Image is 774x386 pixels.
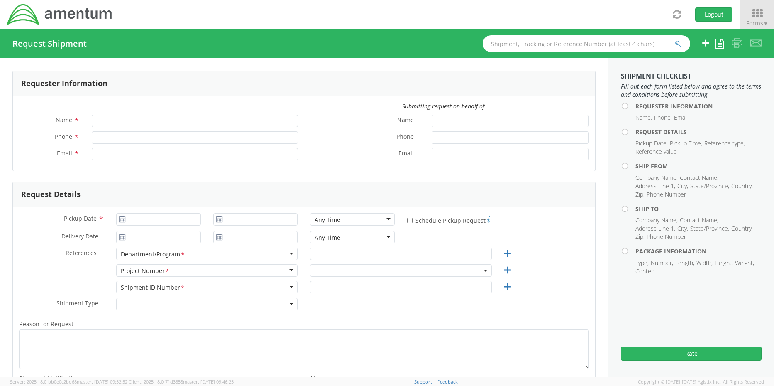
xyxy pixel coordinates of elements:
span: References [66,249,97,257]
li: Phone Number [647,190,686,199]
span: Pickup Date [64,214,97,222]
span: Fill out each form listed below and agree to the terms and conditions before submitting [621,82,762,99]
a: Feedback [437,379,458,385]
li: Company Name [635,174,678,182]
input: Schedule Pickup Request [407,218,413,223]
h4: Package Information [635,248,762,254]
h3: Requester Information [21,79,107,88]
li: Content [635,267,657,275]
span: Reason for Request [19,320,73,328]
span: Name [397,116,414,125]
li: Pickup Time [670,139,702,148]
span: master, [DATE] 09:46:25 [183,379,234,385]
li: Weight [735,259,754,267]
h4: Request Shipment [12,39,87,48]
span: Email [398,149,414,159]
h4: Requester Information [635,103,762,109]
li: Country [731,182,753,190]
div: Shipment ID Number [121,283,186,292]
li: State/Province [690,224,729,233]
i: Submitting request on behalf of [402,102,484,110]
li: Number [651,259,673,267]
li: Country [731,224,753,233]
li: City [677,182,688,190]
li: Width [696,259,713,267]
div: Any Time [315,234,340,242]
li: Zip [635,233,645,241]
li: Contact Name [680,174,718,182]
li: Height [715,259,733,267]
li: Zip [635,190,645,199]
div: Any Time [315,216,340,224]
span: Server: 2025.18.0-bb0e0c2bd68 [10,379,127,385]
h4: Ship To [635,206,762,212]
div: Department/Program [121,250,186,259]
h3: Shipment Checklist [621,73,762,80]
li: State/Province [690,182,729,190]
span: Forms [746,19,768,27]
span: Message [310,374,335,382]
a: Support [414,379,432,385]
span: Shipment Notification [19,374,80,382]
li: Address Line 1 [635,224,675,233]
li: Company Name [635,216,678,224]
button: Rate [621,347,762,361]
span: Shipment Type [56,299,98,309]
input: Shipment, Tracking or Reference Number (at least 4 chars) [483,35,690,52]
li: Phone [654,113,672,122]
li: Reference type [704,139,745,148]
label: Schedule Pickup Request [407,215,490,225]
button: Logout [695,7,732,22]
span: Email [57,149,72,157]
li: Pickup Date [635,139,668,148]
span: Phone [55,133,72,140]
div: Project Number [121,267,170,275]
li: Reference value [635,148,677,156]
span: ▼ [763,20,768,27]
span: Name [56,116,72,124]
h4: Request Details [635,129,762,135]
span: Client: 2025.18.0-71d3358 [129,379,234,385]
li: Contact Name [680,216,718,224]
li: Phone Number [647,233,686,241]
li: Type [635,259,649,267]
li: Length [675,259,694,267]
img: dyn-intl-logo-049831509241104b2a82.png [6,3,113,26]
span: Phone [396,133,414,142]
h4: Ship From [635,163,762,169]
li: Address Line 1 [635,182,675,190]
span: Delivery Date [61,232,98,242]
li: City [677,224,688,233]
h3: Request Details [21,190,81,199]
li: Email [674,113,688,122]
span: master, [DATE] 09:52:52 [77,379,127,385]
li: Name [635,113,652,122]
span: Copyright © [DATE]-[DATE] Agistix Inc., All Rights Reserved [638,379,764,385]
